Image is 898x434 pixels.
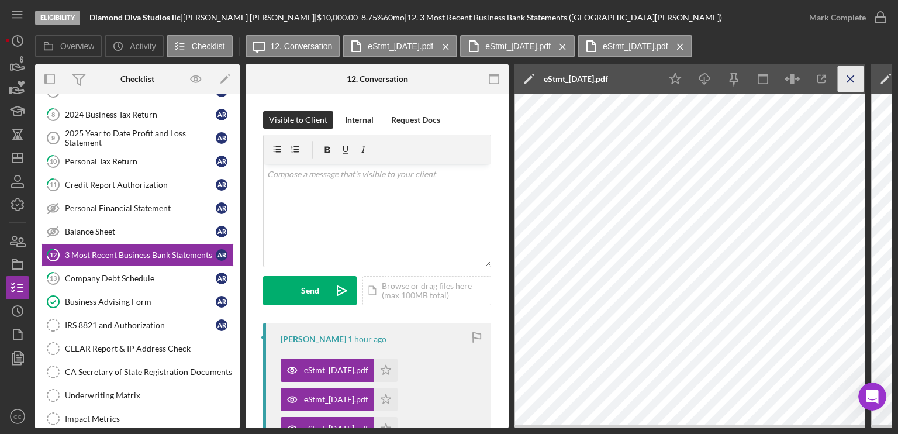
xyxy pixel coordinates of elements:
div: Update Permissions Settings [24,217,196,229]
tspan: 9 [51,135,55,142]
div: A R [216,109,227,120]
text: CC [13,414,22,420]
div: Credit Report Authorization [65,180,216,190]
div: A R [216,132,227,144]
div: A R [216,179,227,191]
button: Mark Complete [797,6,892,29]
div: Personal Financial Statement [65,204,216,213]
a: 123 Most Recent Business Bank StatementsAR [41,243,234,267]
tspan: 7 [51,87,56,95]
button: Messages [78,315,156,361]
label: 12. Conversation [271,42,333,51]
label: Activity [130,42,156,51]
div: A R [216,226,227,237]
div: A R [216,319,227,331]
a: 10Personal Tax ReturnAR [41,150,234,173]
div: Checklist [120,74,154,84]
div: Close [201,19,222,40]
div: Visible to Client [269,111,327,129]
div: We typically reply in a few hours [24,311,195,323]
button: Visible to Client [263,111,333,129]
span: Messages [97,344,137,352]
img: Profile image for Christina [170,19,193,42]
div: Personal Tax Return [65,157,216,166]
label: Checklist [192,42,225,51]
a: Balance SheetAR [41,220,234,243]
div: 60 mo [384,13,405,22]
div: 3 Most Recent Business Bank Statements [65,250,216,260]
button: eStmt_[DATE].pdf [578,35,692,57]
button: Help [156,315,234,361]
a: IRS 8821 and AuthorizationAR [41,314,234,337]
tspan: 8 [51,111,55,118]
a: CLEAR Report & IP Address Check [41,337,234,360]
div: Exporting Data [24,239,196,251]
b: Diamond Diva Studios llc [89,12,181,22]
div: 12. Conversation [347,74,408,84]
a: Underwriting Matrix [41,384,234,407]
button: eStmt_[DATE].pdf [281,359,398,382]
div: Archive a Project [17,256,217,277]
div: IRS 8821 and Authorization [65,321,216,330]
div: | [89,13,183,22]
span: Home [26,344,52,352]
div: eStmt_[DATE].pdf [544,74,608,84]
div: Impact Metrics [65,414,233,423]
div: Archive a Project [24,260,196,273]
div: Pipeline and Forecast View [17,191,217,212]
button: eStmt_[DATE].pdf [281,388,398,411]
img: logo [23,22,42,41]
div: Update Permissions Settings [17,212,217,234]
a: 13Company Debt ScheduleAR [41,267,234,290]
div: [PERSON_NAME] [281,335,346,344]
button: Send [263,276,357,305]
div: eStmt_[DATE].pdf [304,366,368,375]
button: Internal [339,111,379,129]
tspan: 12 [50,251,57,259]
div: Eligibility [35,11,80,25]
p: How can we help? [23,123,210,143]
button: eStmt_[DATE].pdf [343,35,457,57]
div: 2025 Year to Date Profit and Loss Statement [65,129,216,147]
div: Business Advising Form [65,297,216,306]
label: Overview [60,42,94,51]
button: 12. Conversation [246,35,340,57]
div: eStmt_[DATE].pdf [304,395,368,404]
a: Personal Financial StatementAR [41,197,234,220]
button: CC [6,405,29,428]
div: Internal [345,111,374,129]
div: 2024 Business Tax Return [65,110,216,119]
div: Mark Complete [809,6,866,29]
div: Send [301,276,319,305]
div: A R [216,202,227,214]
a: 82024 Business Tax ReturnAR [41,103,234,126]
button: Checklist [167,35,233,57]
label: eStmt_[DATE].pdf [603,42,668,51]
tspan: 11 [50,181,57,188]
div: Send us a message [24,298,195,311]
a: Business Advising FormAR [41,290,234,314]
div: A R [216,273,227,284]
div: Balance Sheet [65,227,216,236]
div: | 12. 3 Most Recent Business Bank Statements ([GEOGRAPHIC_DATA][PERSON_NAME]) [405,13,722,22]
div: Send us a messageWe typically reply in a few hours [12,288,222,333]
button: Search for help [17,163,217,186]
a: 11Credit Report AuthorizationAR [41,173,234,197]
button: Request Docs [385,111,446,129]
time: 2025-08-28 21:12 [348,335,386,344]
div: eStmt_[DATE].pdf [304,424,368,433]
span: Help [185,344,204,352]
div: Pipeline and Forecast View [24,195,196,208]
label: eStmt_[DATE].pdf [485,42,551,51]
label: eStmt_[DATE].pdf [368,42,433,51]
button: Overview [35,35,102,57]
div: [PERSON_NAME] [PERSON_NAME] | [183,13,317,22]
tspan: 13 [50,274,57,282]
div: CLEAR Report & IP Address Check [65,344,233,353]
a: CA Secretary of State Registration Documents [41,360,234,384]
div: A R [216,156,227,167]
div: Exporting Data [17,234,217,256]
span: Search for help [24,168,95,181]
div: CA Secretary of State Registration Documents [65,367,233,377]
div: Underwriting Matrix [65,391,233,400]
